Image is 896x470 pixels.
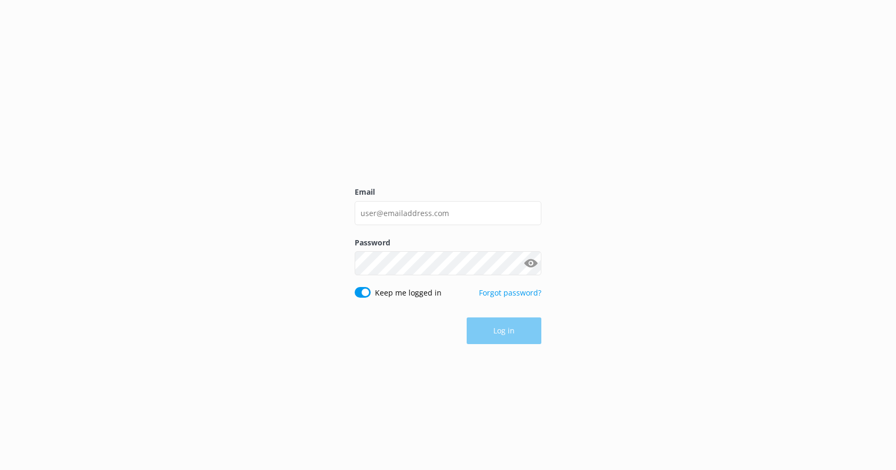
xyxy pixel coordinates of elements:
[375,287,442,299] label: Keep me logged in
[355,237,541,249] label: Password
[355,186,541,198] label: Email
[520,253,541,274] button: Show password
[479,288,541,298] a: Forgot password?
[355,201,541,225] input: user@emailaddress.com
